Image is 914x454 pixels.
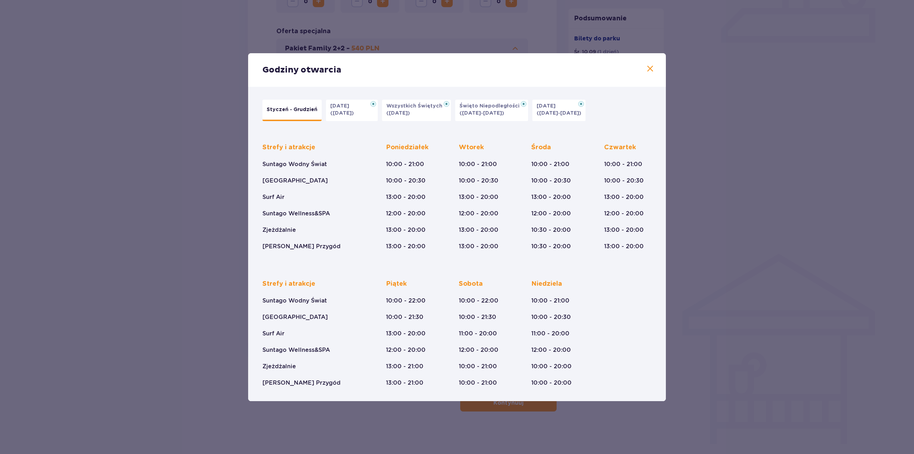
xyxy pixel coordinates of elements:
[262,243,341,250] p: [PERSON_NAME] Przygód
[531,313,571,321] p: 10:00 - 20:30
[531,363,572,370] p: 10:00 - 20:00
[262,143,315,152] p: Strefy i atrakcje
[531,346,571,354] p: 12:00 - 20:00
[262,313,328,321] p: [GEOGRAPHIC_DATA]
[382,100,451,121] button: Wszystkich Świętych([DATE])
[459,313,496,321] p: 10:00 - 21:30
[262,65,341,75] p: Godziny otwarcia
[459,280,483,288] p: Sobota
[604,177,644,185] p: 10:00 - 20:30
[386,379,423,387] p: 13:00 - 21:00
[459,110,504,117] p: ([DATE]-[DATE])
[459,297,498,305] p: 10:00 - 22:00
[531,143,551,152] p: Środa
[262,379,341,387] p: [PERSON_NAME] Przygód
[531,379,572,387] p: 10:00 - 20:00
[604,160,642,168] p: 10:00 - 21:00
[262,177,328,185] p: [GEOGRAPHIC_DATA]
[604,226,644,234] p: 13:00 - 20:00
[330,110,354,117] p: ([DATE])
[386,193,426,201] p: 13:00 - 20:00
[455,100,528,121] button: Święto Niepodległości([DATE]-[DATE])
[326,100,378,121] button: [DATE]([DATE])
[459,143,484,152] p: Wtorek
[386,297,426,305] p: 10:00 - 22:00
[386,143,428,152] p: Poniedziałek
[459,193,498,201] p: 13:00 - 20:00
[262,363,296,370] p: Zjeżdżalnie
[459,346,498,354] p: 12:00 - 20:00
[267,106,317,113] p: Styczeń - Grudzień
[532,100,586,121] button: [DATE]([DATE]-[DATE])
[386,103,447,110] p: Wszystkich Świętych
[531,193,571,201] p: 13:00 - 20:00
[262,330,285,338] p: Surf Air
[262,100,322,121] button: Styczeń - Grudzień
[262,160,327,168] p: Suntago Wodny Świat
[604,193,644,201] p: 13:00 - 20:00
[386,280,407,288] p: Piątek
[604,143,636,152] p: Czwartek
[386,363,423,370] p: 13:00 - 21:00
[386,210,426,218] p: 12:00 - 20:00
[531,177,571,185] p: 10:00 - 20:30
[386,110,410,117] p: ([DATE])
[459,226,498,234] p: 13:00 - 20:00
[459,210,498,218] p: 12:00 - 20:00
[262,346,330,354] p: Suntago Wellness&SPA
[531,297,569,305] p: 10:00 - 21:00
[531,210,571,218] p: 12:00 - 20:00
[531,330,569,338] p: 11:00 - 20:00
[531,243,571,250] p: 10:30 - 20:00
[386,313,423,321] p: 10:00 - 21:30
[330,103,353,110] p: [DATE]
[386,330,426,338] p: 13:00 - 20:00
[262,280,315,288] p: Strefy i atrakcje
[459,243,498,250] p: 13:00 - 20:00
[459,160,497,168] p: 10:00 - 21:00
[386,160,424,168] p: 10:00 - 21:00
[459,330,497,338] p: 11:00 - 20:00
[386,226,426,234] p: 13:00 - 20:00
[262,193,285,201] p: Surf Air
[262,297,327,305] p: Suntago Wodny Świat
[531,160,569,168] p: 10:00 - 21:00
[537,110,581,117] p: ([DATE]-[DATE])
[386,243,426,250] p: 13:00 - 20:00
[459,363,497,370] p: 10:00 - 21:00
[604,210,644,218] p: 12:00 - 20:00
[604,243,644,250] p: 13:00 - 20:00
[262,226,296,234] p: Zjeżdżalnie
[531,280,562,288] p: Niedziela
[262,210,330,218] p: Suntago Wellness&SPA
[537,103,560,110] p: [DATE]
[386,346,426,354] p: 12:00 - 20:00
[531,226,571,234] p: 10:30 - 20:00
[386,177,426,185] p: 10:00 - 20:30
[459,103,524,110] p: Święto Niepodległości
[459,379,497,387] p: 10:00 - 21:00
[459,177,498,185] p: 10:00 - 20:30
